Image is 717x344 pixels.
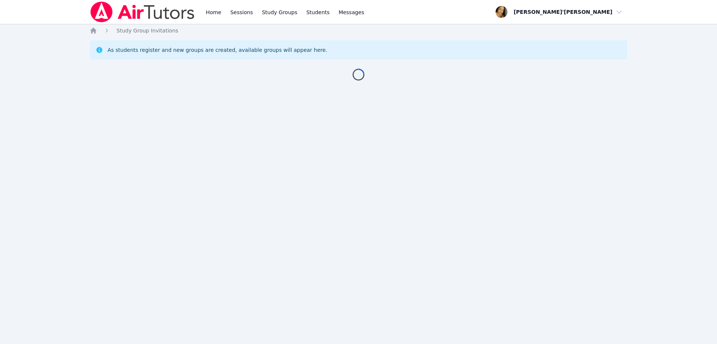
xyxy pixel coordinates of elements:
nav: Breadcrumb [90,27,627,34]
div: As students register and new groups are created, available groups will appear here. [108,46,327,54]
span: Study Group Invitations [117,28,178,34]
img: Air Tutors [90,1,195,22]
a: Study Group Invitations [117,27,178,34]
span: Messages [339,9,364,16]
